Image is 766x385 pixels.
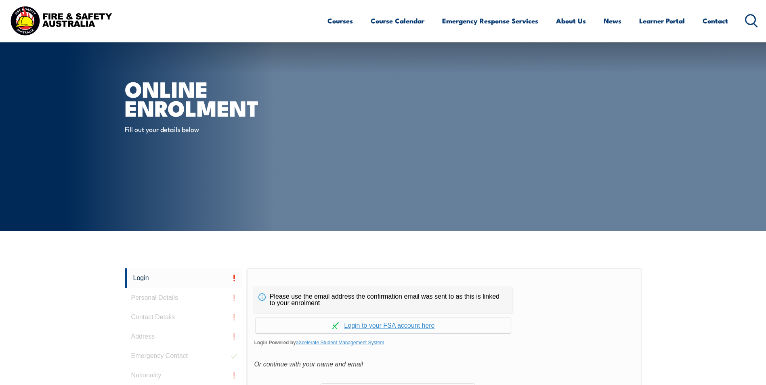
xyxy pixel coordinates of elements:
a: News [604,10,621,31]
div: Or continue with your name and email [254,358,634,370]
a: About Us [556,10,586,31]
a: Course Calendar [371,10,424,31]
a: Contact [703,10,728,31]
a: Emergency Response Services [442,10,538,31]
span: Login Powered by [254,337,634,349]
a: Learner Portal [639,10,685,31]
a: Login [125,268,243,288]
a: Courses [327,10,353,31]
p: Fill out your details below [125,124,272,134]
div: Please use the email address the confirmation email was sent to as this is linked to your enrolment [254,287,512,313]
h1: Online Enrolment [125,79,324,117]
img: Log in withaxcelerate [332,322,339,329]
a: aXcelerate Student Management System [296,340,384,345]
